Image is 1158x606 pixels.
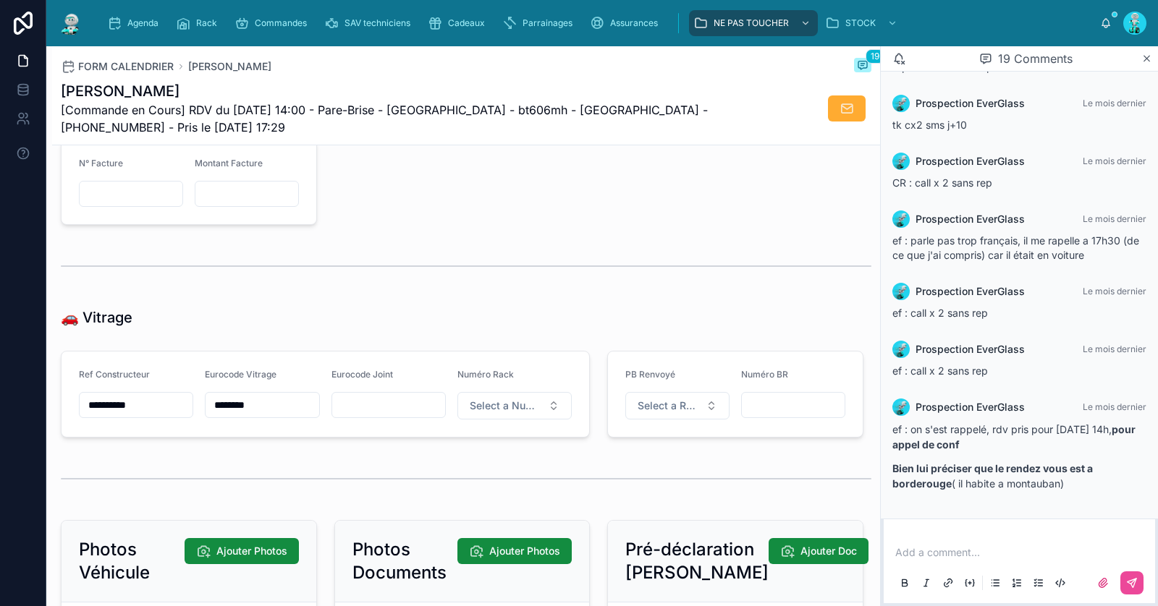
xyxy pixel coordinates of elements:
[352,538,458,584] h2: Photos Documents
[320,10,420,36] a: SAV techniciens
[61,81,763,101] h1: [PERSON_NAME]
[1083,343,1146,354] span: Le mois dernier
[331,369,393,380] span: Eurocode Joint
[96,7,1100,39] div: scrollable content
[345,17,410,29] span: SAV techniciens
[448,17,485,29] span: Cadeaux
[1083,286,1146,296] span: Le mois dernier
[800,544,857,558] span: Ajouter Doc
[103,10,169,36] a: Agenda
[127,17,159,29] span: Agenda
[457,538,572,564] button: Ajouter Photos
[1083,155,1146,166] span: Le mois dernier
[916,154,1025,168] span: Prospection EverGlass
[892,234,1139,261] span: ef : parle pas trop français, il me rapelle a 17h30 (de ce que j'ai compris) car il était en voiture
[892,119,967,131] span: tk cx2 sms j+10
[1083,213,1146,224] span: Le mois dernier
[625,369,675,380] span: PB Renvoyé
[195,158,263,168] span: Montant Facture
[625,538,769,584] h2: Pré-déclaration [PERSON_NAME]
[1083,401,1146,412] span: Le mois dernier
[188,59,271,74] a: [PERSON_NAME]
[523,17,572,29] span: Parrainages
[457,369,514,380] span: Numéro Rack
[79,538,185,584] h2: Photos Véhicule
[638,398,700,413] span: Select a Renvoyer Vitrage
[689,10,818,36] a: NE PAS TOUCHER
[854,58,871,75] button: 19
[58,12,84,35] img: App logo
[892,462,1093,490] strong: Bien lui préciser que le rendez vous est a borderouge
[255,17,307,29] span: Commandes
[610,17,658,29] span: Assurances
[892,422,1146,452] p: ef : on s'est rappelé, rdv pris pour [DATE] 14h,
[892,176,992,189] span: CR : call x 2 sans rep
[498,10,583,36] a: Parrainages
[998,50,1073,67] span: 19 Comments
[821,10,905,36] a: STOCK
[769,538,868,564] button: Ajouter Doc
[892,461,1146,491] p: ( il habite a montauban)
[741,369,788,380] span: Numéro BR
[916,284,1025,299] span: Prospection EverGlass
[470,398,542,413] span: Select a Numéro Rack
[586,10,668,36] a: Assurances
[61,59,174,74] a: FORM CALENDRIER
[489,544,560,558] span: Ajouter Photos
[172,10,227,36] a: Rack
[892,364,988,377] span: ef : call x 2 sans rep
[916,400,1025,414] span: Prospection EverGlass
[79,158,123,168] span: N° Facture
[196,17,217,29] span: Rack
[714,17,789,29] span: NE PAS TOUCHER
[79,369,150,380] span: Ref Constructeur
[78,59,174,74] span: FORM CALENDRIER
[423,10,495,36] a: Cadeaux
[185,538,299,564] button: Ajouter Photos
[845,17,876,29] span: STOCK
[230,10,317,36] a: Commandes
[61,307,132,328] h1: 🚗 Vitrage
[916,96,1025,111] span: Prospection EverGlass
[205,369,276,380] span: Eurocode Vitrage
[1083,98,1146,108] span: Le mois dernier
[866,49,884,64] span: 19
[61,101,763,136] span: [Commande en Cours] RDV du [DATE] 14:00 - Pare-Brise - [GEOGRAPHIC_DATA] - bt606mh - [GEOGRAPHIC_...
[916,212,1025,226] span: Prospection EverGlass
[457,392,572,419] button: Select Button
[892,307,988,319] span: ef : call x 2 sans rep
[916,342,1025,357] span: Prospection EverGlass
[216,544,287,558] span: Ajouter Photos
[625,392,730,419] button: Select Button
